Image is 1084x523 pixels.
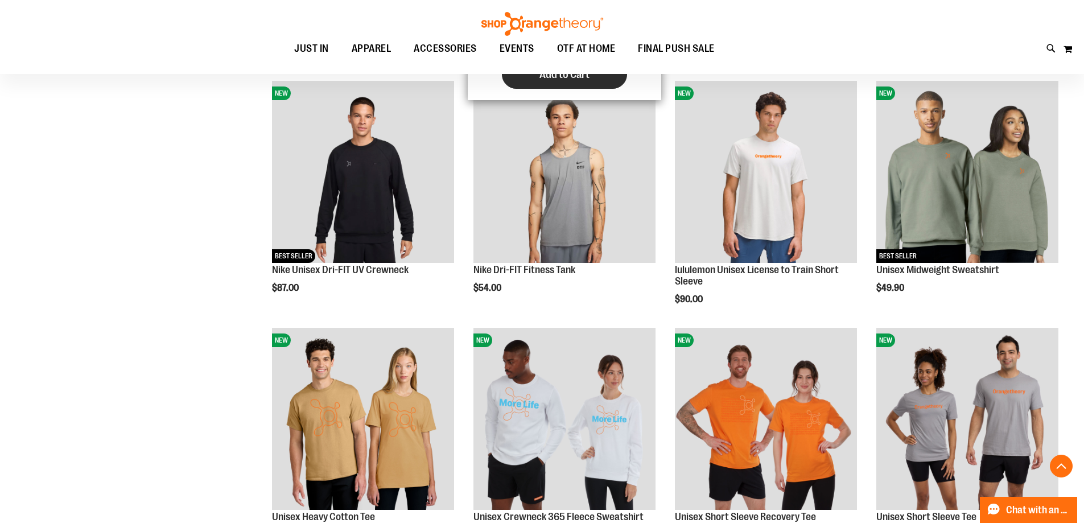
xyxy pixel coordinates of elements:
img: Nike Dri-FIT Fitness Tank [473,81,656,263]
span: NEW [675,87,694,100]
span: $87.00 [272,283,300,293]
span: NEW [876,333,895,347]
span: FINAL PUSH SALE [638,36,715,61]
img: Shop Orangetheory [480,12,605,36]
a: Unisex Midweight Sweatshirt [876,264,999,275]
img: Unisex Midweight Sweatshirt [876,81,1058,263]
span: NEW [876,87,895,100]
img: Unisex Short Sleeve Tee [876,328,1058,510]
span: NEW [272,87,291,100]
button: Back To Top [1050,455,1073,477]
span: NEW [473,333,492,347]
a: Unisex Crewneck 365 Fleece Sweatshirt [473,511,644,522]
span: JUST IN [294,36,329,61]
img: Unisex Heavy Cotton Tee [272,328,454,510]
a: Unisex Short Sleeve Recovery TeeNEW [675,328,857,512]
div: product [266,75,460,322]
a: Unisex Short Sleeve TeeNEW [876,328,1058,512]
span: $90.00 [675,294,704,304]
div: product [468,75,661,322]
a: lululemon Unisex License to Train Short Sleeve [675,264,839,287]
div: product [871,75,1064,322]
span: OTF AT HOME [557,36,616,61]
a: Unisex Short Sleeve Tee [876,511,976,522]
a: lululemon Unisex License to Train Short SleeveNEW [675,81,857,265]
span: NEW [272,333,291,347]
div: product [669,75,863,333]
a: Nike Dri-FIT Fitness TankNEW [473,81,656,265]
a: Unisex Crewneck 365 Fleece SweatshirtNEW [473,328,656,512]
span: ACCESSORIES [414,36,477,61]
span: BEST SELLER [272,249,315,263]
button: Add to Cart [502,60,627,89]
button: Chat with an Expert [980,497,1078,523]
span: $49.90 [876,283,906,293]
a: Nike Dri-FIT Fitness Tank [473,264,575,275]
span: EVENTS [500,36,534,61]
span: Add to Cart [539,68,590,81]
a: Unisex Heavy Cotton Tee [272,511,375,522]
span: $54.00 [473,283,503,293]
a: Nike Unisex Dri-FIT UV Crewneck [272,264,409,275]
span: Chat with an Expert [1006,505,1070,516]
span: BEST SELLER [876,249,920,263]
a: Unisex Heavy Cotton TeeNEW [272,328,454,512]
span: NEW [675,333,694,347]
a: Unisex Midweight SweatshirtNEWBEST SELLER [876,81,1058,265]
img: Unisex Short Sleeve Recovery Tee [675,328,857,510]
img: lululemon Unisex License to Train Short Sleeve [675,81,857,263]
img: Unisex Crewneck 365 Fleece Sweatshirt [473,328,656,510]
img: Nike Unisex Dri-FIT UV Crewneck [272,81,454,263]
span: APPAREL [352,36,391,61]
a: Nike Unisex Dri-FIT UV CrewneckNEWBEST SELLER [272,81,454,265]
a: Unisex Short Sleeve Recovery Tee [675,511,816,522]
